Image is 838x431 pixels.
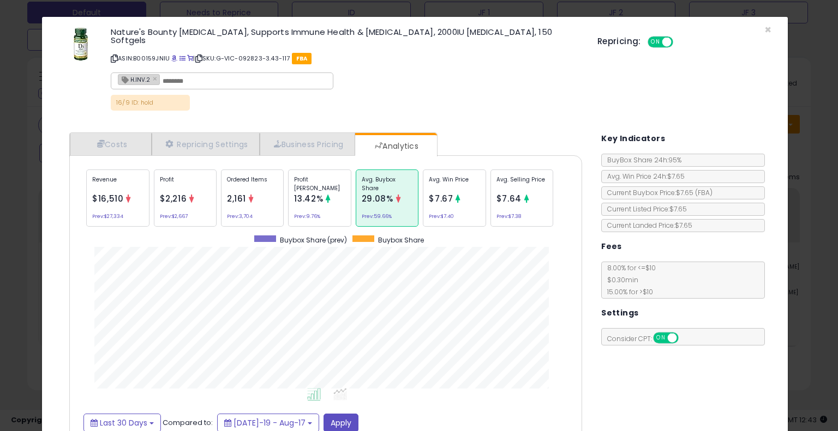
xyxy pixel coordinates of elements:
[429,215,454,218] small: Prev: $7.40
[171,54,177,63] a: BuyBox page
[602,334,693,343] span: Consider CPT:
[160,175,211,192] p: Profit
[260,133,355,155] a: Business Pricing
[677,333,695,343] span: OFF
[602,263,656,296] span: 8.00 % for <= $10
[764,22,771,38] span: ×
[187,54,193,63] a: Your listing only
[496,193,522,204] span: $7.64
[362,193,393,204] span: 29.08%
[597,37,641,46] h5: Repricing:
[92,215,123,218] small: Prev: $27,334
[118,75,150,84] span: H.INV.2
[294,215,320,218] small: Prev: 9.76%
[602,287,653,296] span: 15.00 % for > $10
[160,193,187,204] span: $2,216
[227,193,246,204] span: 2,161
[602,275,638,284] span: $0.30 min
[602,204,687,214] span: Current Listed Price: $7.65
[234,417,306,428] span: [DATE]-19 - Aug-17
[227,175,278,192] p: Ordered Items
[294,175,345,192] p: Profit [PERSON_NAME]
[429,175,480,192] p: Avg. Win Price
[602,188,713,197] span: Current Buybox Price:
[362,175,412,192] p: Avg. Buybox Share
[602,155,681,165] span: BuyBox Share 24h: 95%
[695,188,713,197] span: ( FBA )
[602,221,692,230] span: Current Landed Price: $7.65
[292,53,312,64] span: FBA
[111,50,581,67] p: ASIN: B00159JNIU | SKU: G-VIC-092823-3.43-117
[601,306,638,320] h5: Settings
[294,193,323,204] span: 13.42%
[378,235,424,245] span: Buybox Share
[429,193,453,204] span: $7.67
[70,133,152,155] a: Costs
[654,333,668,343] span: ON
[179,54,185,63] a: All offer listings
[496,215,521,218] small: Prev: $7.38
[601,132,665,145] h5: Key Indicators
[602,172,685,181] span: Avg. Win Price 24h: $7.65
[362,215,392,218] small: Prev: 59.66%
[649,38,662,47] span: ON
[152,133,260,155] a: Repricing Settings
[153,74,159,83] a: ×
[100,417,147,428] span: Last 30 Days
[227,215,253,218] small: Prev: 3,704
[160,215,188,218] small: Prev: $2,667
[355,135,436,157] a: Analytics
[92,193,123,204] span: $16,510
[92,175,143,192] p: Revenue
[671,38,689,47] span: OFF
[74,28,88,60] img: 414iAeuTSfL._SL60_.jpg
[496,175,547,192] p: Avg. Selling Price
[280,235,347,245] span: Buybox Share (prev)
[676,188,713,197] span: $7.65
[163,417,213,427] span: Compared to:
[601,240,622,253] h5: Fees
[111,28,581,44] h3: Nature's Bounty [MEDICAL_DATA], Supports Immune Health & [MEDICAL_DATA], 2000IU [MEDICAL_DATA], 1...
[111,95,190,111] p: 16/9 ID: hold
